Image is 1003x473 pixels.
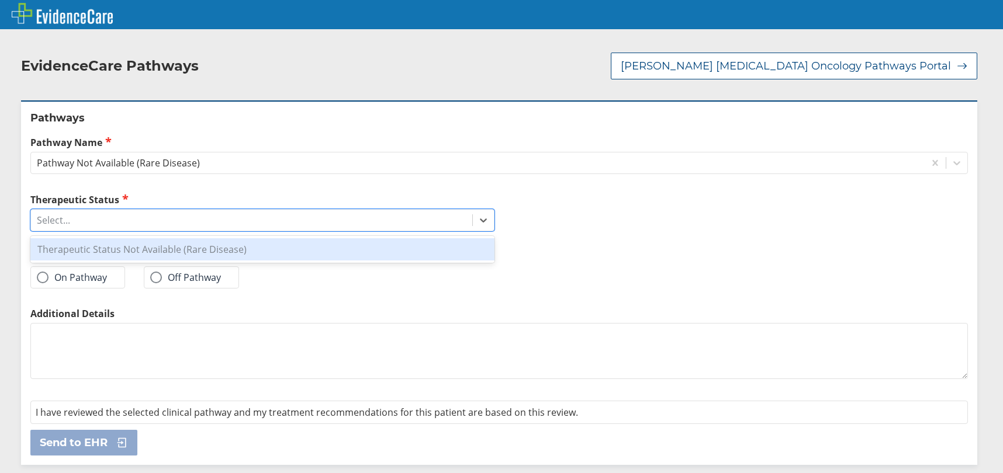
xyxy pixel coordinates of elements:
[30,430,137,455] button: Send to EHR
[21,57,199,75] h2: EvidenceCare Pathways
[40,436,108,450] span: Send to EHR
[30,238,494,260] div: Therapeutic Status Not Available (Rare Disease)
[621,59,951,73] span: [PERSON_NAME] [MEDICAL_DATA] Oncology Pathways Portal
[30,193,494,206] label: Therapeutic Status
[30,307,968,320] label: Additional Details
[30,135,968,149] label: Pathway Name
[611,53,977,79] button: [PERSON_NAME] [MEDICAL_DATA] Oncology Pathways Portal
[150,272,221,283] label: Off Pathway
[12,3,113,24] img: EvidenceCare
[37,214,70,227] div: Select...
[30,111,968,125] h2: Pathways
[37,272,107,283] label: On Pathway
[37,156,200,169] div: Pathway Not Available (Rare Disease)
[36,406,578,419] span: I have reviewed the selected clinical pathway and my treatment recommendations for this patient a...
